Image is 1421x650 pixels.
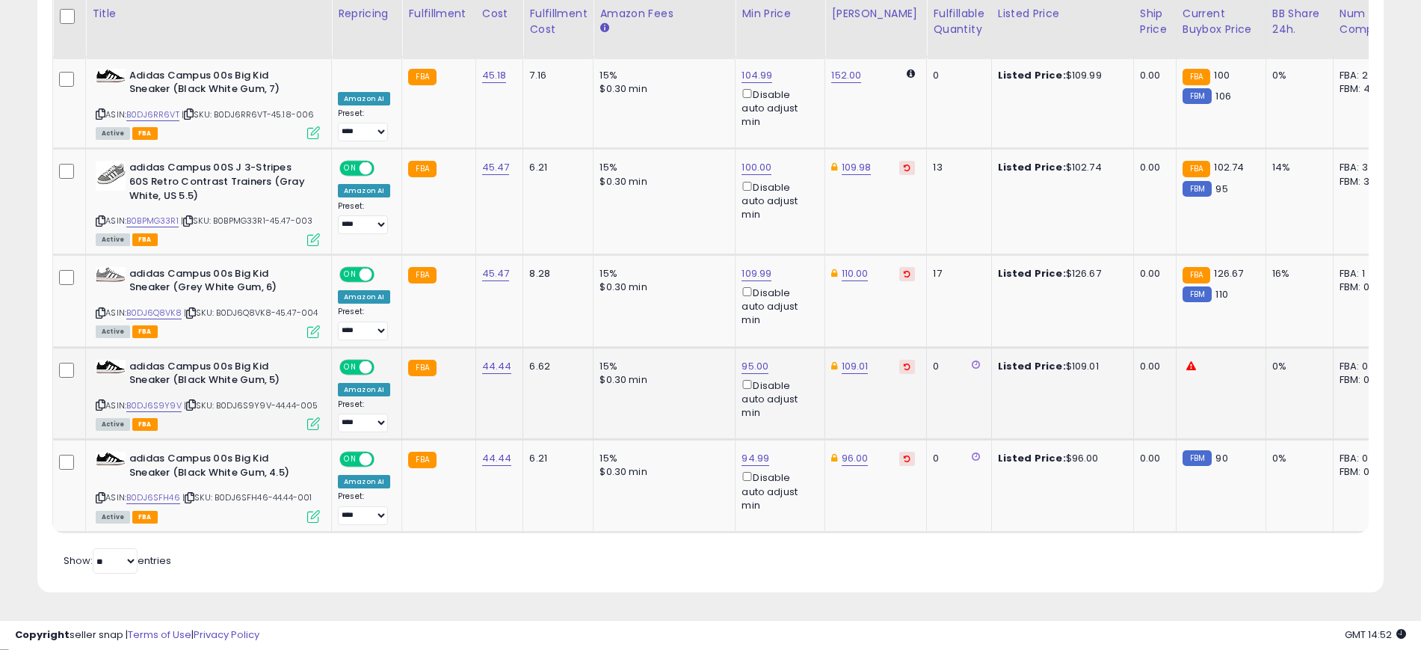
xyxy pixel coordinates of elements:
small: FBA [408,267,436,283]
div: 14% [1272,161,1322,174]
div: Preset: [338,307,390,340]
small: FBA [1183,69,1210,85]
span: ON [341,268,360,280]
div: 0% [1272,69,1322,82]
span: All listings currently available for purchase on Amazon [96,418,130,431]
div: $109.01 [998,360,1122,373]
span: All listings currently available for purchase on Amazon [96,127,130,140]
div: Cost [482,6,517,22]
span: 95 [1215,182,1227,196]
div: $109.99 [998,69,1122,82]
small: Amazon Fees. [599,22,608,35]
b: Listed Price: [998,160,1066,174]
span: 102.74 [1214,160,1244,174]
div: 0 [933,69,979,82]
span: 2025-08-10 14:52 GMT [1345,628,1406,642]
img: 51L4TJBft8L._SL40_.jpg [96,267,126,282]
small: FBM [1183,88,1212,104]
div: $0.30 min [599,175,724,188]
i: Revert to store-level Dynamic Max Price [904,270,910,278]
div: 15% [599,360,724,373]
div: seller snap | | [15,628,259,643]
div: FBM: 0 [1340,373,1389,387]
div: Preset: [338,399,390,433]
div: $96.00 [998,452,1122,465]
i: This overrides the store level Dynamic Max Price for this listing [831,269,837,278]
b: Listed Price: [998,451,1066,465]
div: 0.00 [1140,267,1165,280]
a: 109.99 [742,266,771,281]
a: 44.44 [482,359,512,374]
div: Disable auto adjust min [742,284,813,328]
a: B0DJ6SFH46 [126,491,180,504]
a: 109.98 [842,160,872,175]
span: 106 [1215,89,1230,103]
div: 15% [599,267,724,280]
span: All listings currently available for purchase on Amazon [96,511,130,524]
a: 100.00 [742,160,771,175]
div: Preset: [338,201,390,235]
span: ON [341,453,360,466]
span: FBA [132,233,158,246]
span: All listings currently available for purchase on Amazon [96,233,130,246]
div: 0.00 [1140,161,1165,174]
small: FBA [1183,161,1210,177]
a: 96.00 [842,451,869,466]
b: adidas Campus 00S J 3-Stripes 60S Retro Contrast Trainers (Gray White, US 5.5) [129,161,311,206]
img: 41wSrKqKcZL._SL40_.jpg [96,69,126,83]
div: 15% [599,452,724,465]
span: 110 [1215,287,1227,301]
div: Repricing [338,6,395,22]
a: 45.18 [482,68,507,83]
b: adidas Campus 00s Big Kid Sneaker (Black White Gum, 5) [129,360,311,391]
div: $102.74 [998,161,1122,174]
span: OFF [372,361,396,373]
div: FBA: 0 [1340,452,1389,465]
a: B0DJ6RR6VT [126,108,179,121]
div: $0.30 min [599,82,724,96]
b: adidas Campus 00s Big Kid Sneaker (Grey White Gum, 6) [129,267,311,298]
span: 126.67 [1214,266,1243,280]
div: ASIN: [96,360,320,429]
div: Preset: [338,491,390,525]
div: 0.00 [1140,360,1165,373]
span: | SKU: B0DJ6SFH46-44.44-001 [182,491,312,503]
div: Disable auto adjust min [742,179,813,222]
div: ASIN: [96,267,320,337]
div: Fulfillment [408,6,469,22]
b: Listed Price: [998,68,1066,82]
div: 0 [933,360,979,373]
div: $0.30 min [599,373,724,387]
div: Min Price [742,6,819,22]
img: 41wSrKqKcZL._SL40_.jpg [96,452,126,466]
div: Ship Price [1140,6,1170,37]
div: $0.30 min [599,280,724,294]
a: B0BPMG33R1 [126,215,179,227]
div: 0.00 [1140,452,1165,465]
div: 0.00 [1140,69,1165,82]
a: 110.00 [842,266,869,281]
span: FBA [132,511,158,524]
div: Title [92,6,325,22]
div: FBA: 0 [1340,360,1389,373]
div: 0 [933,452,979,465]
span: FBA [132,127,158,140]
div: FBA: 2 [1340,69,1389,82]
a: 45.47 [482,160,510,175]
b: Listed Price: [998,266,1066,280]
div: Amazon AI [338,383,390,396]
small: FBA [408,360,436,376]
div: ASIN: [96,452,320,521]
div: Num of Comp. [1340,6,1394,37]
div: Fulfillment Cost [529,6,587,37]
div: Current Buybox Price [1183,6,1260,37]
b: Adidas Campus 00s Big Kid Sneaker (Black White Gum, 7) [129,69,311,100]
span: Show: entries [64,554,171,568]
div: FBA: 3 [1340,161,1389,174]
div: Fulfillable Quantity [933,6,984,37]
small: FBA [408,69,436,85]
div: Amazon AI [338,475,390,488]
span: 100 [1214,68,1229,82]
div: Amazon Fees [599,6,729,22]
div: Disable auto adjust min [742,86,813,129]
